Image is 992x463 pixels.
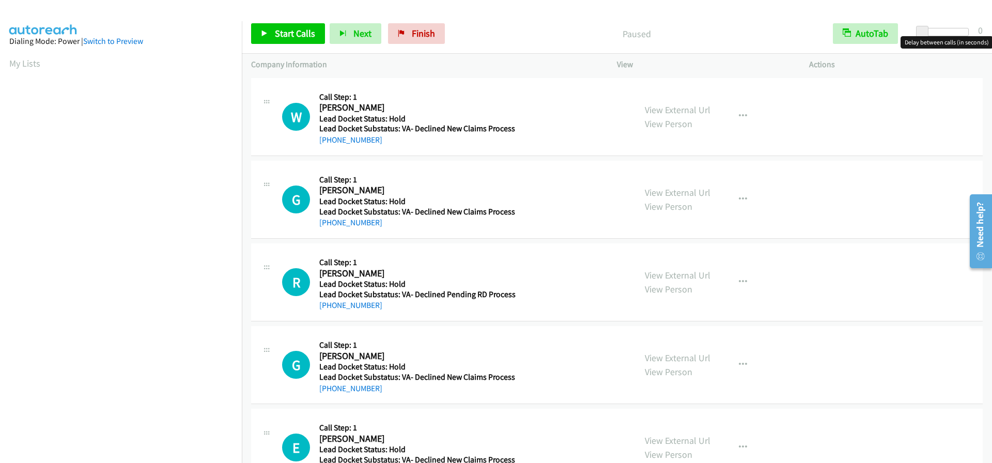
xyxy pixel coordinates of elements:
h2: [PERSON_NAME] [319,268,512,280]
h5: Call Step: 1 [319,92,515,102]
div: The call is yet to be attempted [282,268,310,296]
a: View External Url [645,352,710,364]
span: Next [353,27,371,39]
h1: E [282,434,310,461]
a: Start Calls [251,23,325,44]
a: Finish [388,23,445,44]
h5: Call Step: 1 [319,340,515,350]
h2: [PERSON_NAME] [319,102,512,114]
h1: G [282,351,310,379]
h5: Lead Docket Substatus: VA- Declined New Claims Process [319,207,515,217]
h5: Call Step: 1 [319,175,515,185]
button: AutoTab [833,23,898,44]
h5: Call Step: 1 [319,257,516,268]
button: Next [330,23,381,44]
h1: W [282,103,310,131]
a: View External Url [645,269,710,281]
div: Dialing Mode: Power | [9,35,233,48]
div: The call is yet to be attempted [282,351,310,379]
a: View Person [645,366,692,378]
a: My Lists [9,57,40,69]
a: [PHONE_NUMBER] [319,135,382,145]
div: The call is yet to be attempted [282,434,310,461]
a: View Person [645,449,692,460]
h2: [PERSON_NAME] [319,350,512,362]
h2: [PERSON_NAME] [319,433,512,445]
a: View Person [645,283,692,295]
div: The call is yet to be attempted [282,186,310,213]
a: View External Url [645,187,710,198]
h1: R [282,268,310,296]
h5: Lead Docket Status: Hold [319,444,515,455]
a: View External Url [645,435,710,446]
h1: G [282,186,310,213]
h5: Lead Docket Status: Hold [319,362,515,372]
h5: Lead Docket Substatus: VA- Declined Pending RD Process [319,289,516,300]
span: Finish [412,27,435,39]
h5: Lead Docket Status: Hold [319,279,516,289]
a: View External Url [645,104,710,116]
a: View Person [645,118,692,130]
span: Start Calls [275,27,315,39]
p: Paused [459,27,814,41]
h5: Lead Docket Substatus: VA- Declined New Claims Process [319,124,515,134]
div: The call is yet to be attempted [282,103,310,131]
h5: Lead Docket Status: Hold [319,114,515,124]
h5: Lead Docket Status: Hold [319,196,515,207]
p: Actions [809,58,983,71]
a: [PHONE_NUMBER] [319,383,382,393]
a: [PHONE_NUMBER] [319,300,382,310]
a: [PHONE_NUMBER] [319,218,382,227]
iframe: Resource Center [962,190,992,272]
a: View Person [645,200,692,212]
h5: Call Step: 1 [319,423,515,433]
a: Switch to Preview [83,36,143,46]
div: 0 [978,23,983,37]
p: View [617,58,791,71]
p: Company Information [251,58,598,71]
h2: [PERSON_NAME] [319,184,512,196]
h5: Lead Docket Substatus: VA- Declined New Claims Process [319,372,515,382]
